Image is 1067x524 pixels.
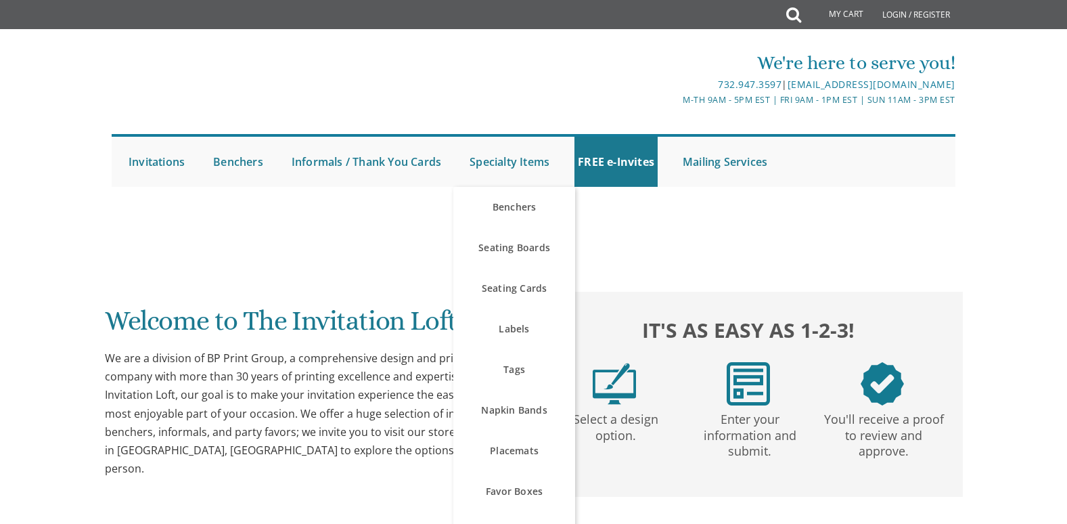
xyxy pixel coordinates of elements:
[800,1,873,28] a: My Cart
[819,406,948,460] p: You'll receive a proof to review and approve.
[727,362,770,406] img: step2.png
[679,137,771,187] a: Mailing Services
[453,431,575,471] a: Placemats
[288,137,445,187] a: Informals / Thank You Cards
[453,187,575,227] a: Benchers
[466,137,553,187] a: Specialty Items
[453,471,575,512] a: Favor Boxes
[551,406,680,444] p: Select a design option.
[394,93,955,107] div: M-Th 9am - 5pm EST | Fri 9am - 1pm EST | Sun 11am - 3pm EST
[105,349,507,478] div: We are a division of BP Print Group, a comprehensive design and print company with more than 30 y...
[394,77,955,93] div: |
[593,362,636,406] img: step1.png
[574,137,658,187] a: FREE e-Invites
[453,309,575,349] a: Labels
[453,390,575,431] a: Napkin Bands
[210,137,267,187] a: Benchers
[453,349,575,390] a: Tags
[547,315,949,345] h2: It's as easy as 1-2-3!
[125,137,188,187] a: Invitations
[718,78,781,91] a: 732.947.3597
[453,268,575,309] a: Seating Cards
[788,78,955,91] a: [EMAIL_ADDRESS][DOMAIN_NAME]
[394,49,955,77] div: We're here to serve you!
[685,406,814,460] p: Enter your information and submit.
[105,306,507,346] h1: Welcome to The Invitation Loft!
[453,227,575,268] a: Seating Boards
[861,362,904,406] img: step3.png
